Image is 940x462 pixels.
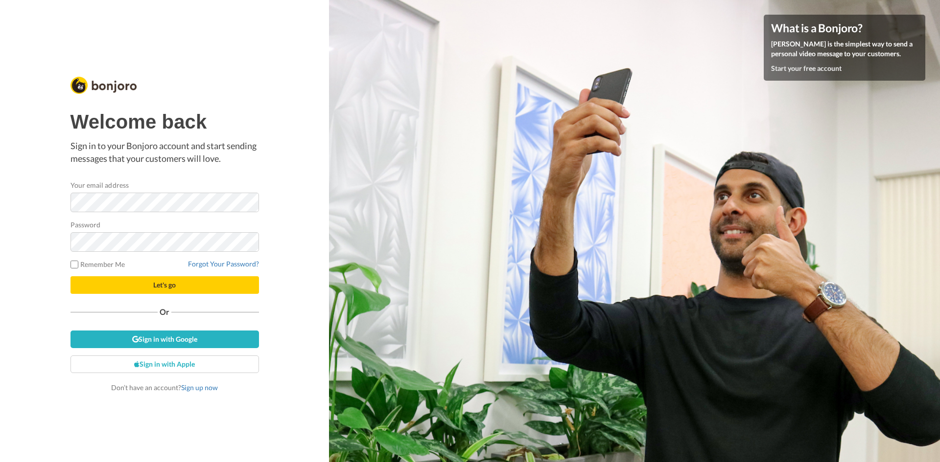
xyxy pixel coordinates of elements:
a: Sign up now [181,383,218,392]
input: Remember Me [70,261,78,268]
h1: Welcome back [70,111,259,132]
label: Remember Me [70,259,125,269]
span: Let's go [153,281,176,289]
label: Your email address [70,180,129,190]
a: Start your free account [771,64,842,72]
p: Sign in to your Bonjoro account and start sending messages that your customers will love. [70,140,259,165]
h4: What is a Bonjoro? [771,22,918,34]
a: Sign in with Google [70,330,259,348]
a: Forgot Your Password? [188,260,259,268]
span: Or [158,308,171,315]
span: Don’t have an account? [111,383,218,392]
p: [PERSON_NAME] is the simplest way to send a personal video message to your customers. [771,39,918,59]
button: Let's go [70,276,259,294]
label: Password [70,220,101,230]
a: Sign in with Apple [70,355,259,373]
